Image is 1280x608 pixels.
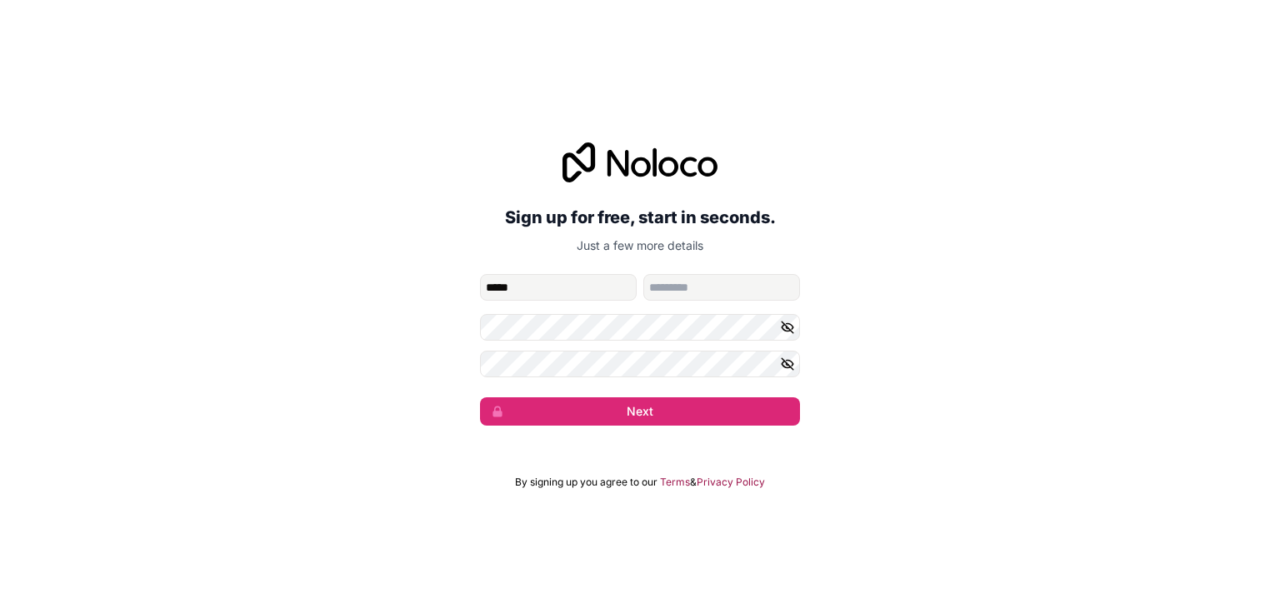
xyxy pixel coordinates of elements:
[480,274,637,301] input: given-name
[697,476,765,489] a: Privacy Policy
[480,397,800,426] button: Next
[660,476,690,489] a: Terms
[690,476,697,489] span: &
[480,351,800,377] input: Confirm password
[515,476,657,489] span: By signing up you agree to our
[480,202,800,232] h2: Sign up for free, start in seconds.
[643,274,800,301] input: family-name
[480,314,800,341] input: Password
[480,237,800,254] p: Just a few more details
